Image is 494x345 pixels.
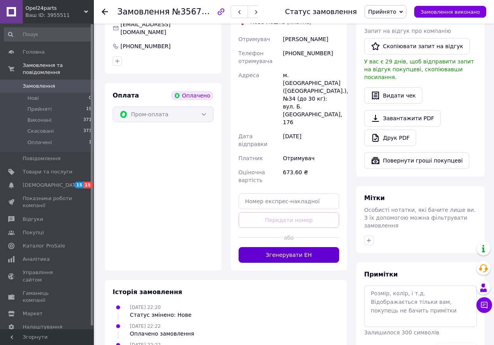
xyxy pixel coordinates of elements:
[83,128,92,135] span: 373
[281,151,341,165] div: Отримувач
[420,9,480,15] span: Замовлення виконано
[364,152,469,169] button: Повернути гроші покупцеві
[476,297,492,313] button: Чат з покупцем
[23,83,55,90] span: Замовлення
[171,91,213,100] div: Оплачено
[130,305,161,310] span: [DATE] 22:20
[284,234,294,242] span: або
[130,323,161,329] span: [DATE] 22:22
[172,7,228,16] span: №356791515
[364,58,474,80] span: У вас є 29 днів, щоб відправити запит на відгук покупцеві, скопіювавши посилання.
[120,42,171,50] div: [PHONE_NUMBER]
[89,139,92,146] span: 1
[25,12,94,19] div: Ваш ID: 3955511
[285,8,357,16] div: Статус замовлення
[86,106,92,113] span: 19
[23,256,50,263] span: Аналітика
[239,133,268,147] span: Дата відправки
[27,128,54,135] span: Скасовані
[74,182,83,188] span: 15
[23,216,43,223] span: Відгуки
[83,117,92,124] span: 371
[364,194,385,202] span: Мітки
[23,62,94,76] span: Замовлення та повідомлення
[23,242,65,249] span: Каталог ProSale
[23,310,43,317] span: Маркет
[364,130,416,146] a: Друк PDF
[239,155,263,161] span: Платник
[239,36,270,42] span: Отримувач
[23,323,63,331] span: Налаштування
[239,247,340,263] button: Згенерувати ЕН
[364,28,451,34] span: Запит на відгук про компанію
[27,117,52,124] span: Виконані
[281,46,341,68] div: [PHONE_NUMBER]
[281,165,341,187] div: 673.60 ₴
[130,330,194,338] div: Оплачено замовлення
[25,5,84,12] span: Opel24parts
[364,329,439,336] span: Залишилося 300 символів
[23,49,45,56] span: Головна
[364,207,476,229] span: Особисті нотатки, які бачите лише ви. З їх допомогою можна фільтрувати замовлення
[281,32,341,46] div: [PERSON_NAME]
[113,92,139,99] span: Оплата
[239,50,273,64] span: Телефон отримувача
[23,155,61,162] span: Повідомлення
[239,72,259,78] span: Адреса
[89,95,92,102] span: 0
[27,106,52,113] span: Прийняті
[83,182,92,188] span: 15
[102,8,108,16] div: Повернутися назад
[364,271,398,278] span: Примітки
[281,68,341,129] div: м. [GEOGRAPHIC_DATA] ([GEOGRAPHIC_DATA].), №34 (до 30 кг): вул. Б. [GEOGRAPHIC_DATA], 176
[130,311,192,319] div: Статус змінено: Нове
[239,169,265,183] span: Оціночна вартість
[23,290,72,304] span: Гаманець компанії
[23,229,44,236] span: Покупці
[117,7,170,16] span: Замовлення
[23,269,72,283] span: Управління сайтом
[364,87,422,104] button: Видати чек
[364,38,470,54] button: Скопіювати запит на відгук
[27,95,39,102] span: Нові
[113,288,182,296] span: Історія замовлення
[281,129,341,151] div: [DATE]
[414,6,486,18] button: Замовлення виконано
[23,168,72,175] span: Товари та послуги
[4,27,92,42] input: Пошук
[364,110,441,126] a: Завантажити PDF
[23,182,81,189] span: [DEMOGRAPHIC_DATA]
[239,193,340,209] input: Номер експрес-накладної
[27,139,52,146] span: Оплачені
[23,195,72,209] span: Показники роботи компанії
[368,9,396,15] span: Прийнято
